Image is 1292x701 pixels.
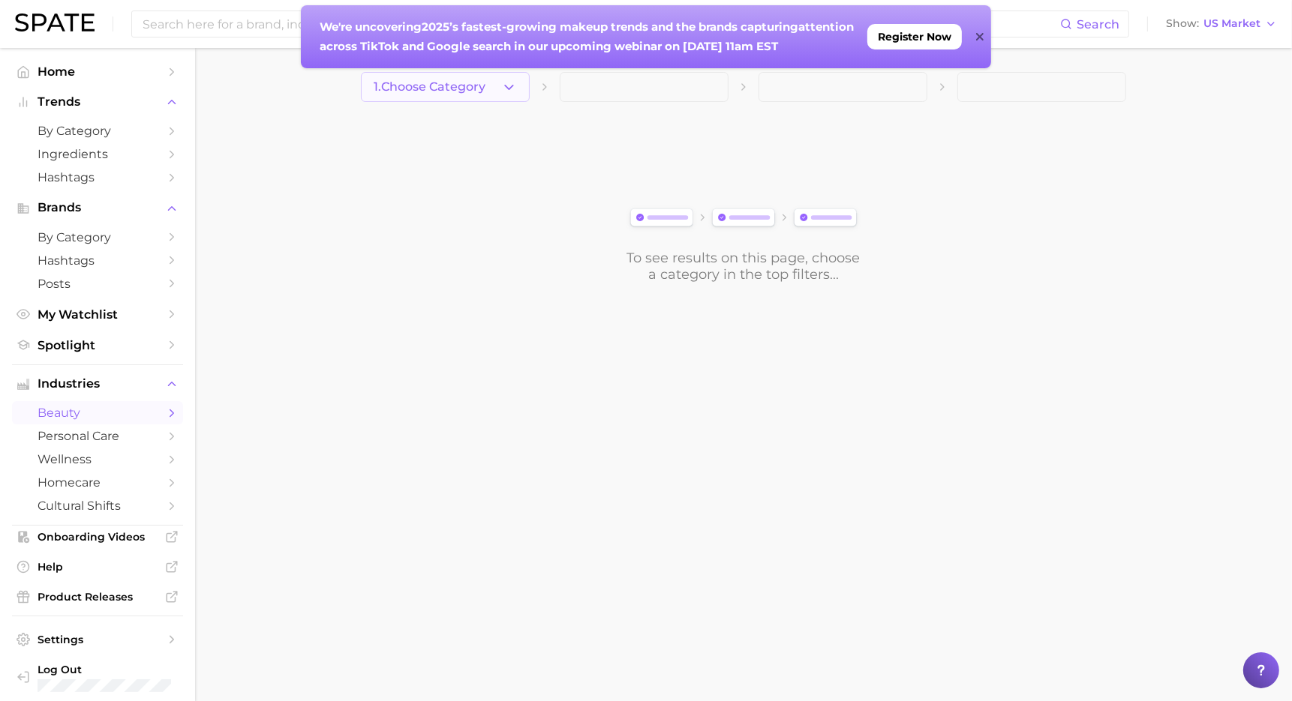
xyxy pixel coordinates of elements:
a: Settings [12,628,183,651]
span: personal care [38,429,158,443]
a: Home [12,60,183,83]
span: My Watchlist [38,307,158,322]
a: Spotlight [12,334,183,357]
a: Ingredients [12,142,183,166]
a: Log out. Currently logged in with e-mail beidsmo@grventures.com. [12,658,183,697]
span: Ingredients [38,147,158,161]
span: Trends [38,95,158,109]
span: Search [1077,17,1119,31]
a: by Category [12,119,183,142]
a: Hashtags [12,166,183,189]
a: Help [12,556,183,578]
img: SPATE [15,13,95,31]
span: Product Releases [38,590,158,604]
a: beauty [12,401,183,424]
span: Spotlight [38,338,158,352]
a: Posts [12,272,183,295]
a: Product Releases [12,586,183,608]
span: Onboarding Videos [38,530,158,544]
span: Hashtags [38,253,158,268]
button: Trends [12,91,183,113]
span: homecare [38,475,158,490]
a: homecare [12,471,183,494]
button: Brands [12,196,183,219]
span: 1. Choose Category [374,80,485,94]
span: Hashtags [38,170,158,184]
img: svg%3e [626,205,861,232]
a: by Category [12,226,183,249]
span: wellness [38,452,158,466]
span: Brands [38,201,158,214]
a: Hashtags [12,249,183,272]
span: Posts [38,277,158,291]
a: cultural shifts [12,494,183,517]
span: cultural shifts [38,499,158,513]
span: Industries [38,377,158,391]
span: Help [38,560,158,574]
span: by Category [38,124,158,138]
span: Show [1166,19,1199,28]
span: beauty [38,406,158,420]
div: To see results on this page, choose a category in the top filters... [626,250,861,283]
span: US Market [1203,19,1260,28]
span: Settings [38,633,158,646]
input: Search here for a brand, industry, or ingredient [141,11,1060,37]
button: Industries [12,373,183,395]
span: by Category [38,230,158,244]
a: personal care [12,424,183,448]
a: wellness [12,448,183,471]
span: Log Out [38,663,178,676]
button: ShowUS Market [1162,14,1281,34]
a: My Watchlist [12,303,183,326]
a: Onboarding Videos [12,526,183,548]
span: Home [38,64,158,79]
button: 1.Choose Category [361,72,530,102]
